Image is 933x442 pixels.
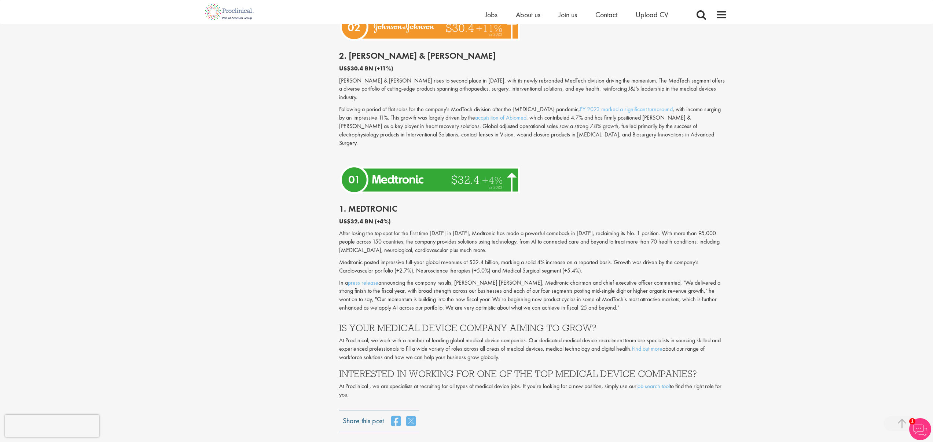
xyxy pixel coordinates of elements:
a: job search tool [636,382,670,390]
p: [PERSON_NAME] & [PERSON_NAME] rises to second place in [DATE], with its newly rebranded MedTech d... [339,77,727,102]
a: Upload CV [636,10,668,19]
h3: IS YOUR MEDICAL DEVICE COMPANY AIMING TO GROW? [339,323,727,333]
b: US$30.4 BN (+11%) [339,65,393,72]
a: share on facebook [391,416,401,427]
a: Jobs [485,10,497,19]
h3: INTERESTED IN WORKING FOR ONE OF THE TOP MEDICAL DEVICE COMPANIES? [339,369,727,379]
h2: 1. Medtronic [339,204,727,213]
p: Medtronic posted impressive full-year global revenues of $32.4 billion, marking a solid 4% increa... [339,258,727,275]
p: After losing the top spot for the first time [DATE] in [DATE], Medtronic has made a powerful come... [339,229,727,255]
label: Share this post [343,416,384,421]
a: Contact [595,10,617,19]
a: Find out more [632,345,662,352]
span: 1 [909,418,915,424]
a: press release [348,279,378,286]
iframe: reCAPTCHA [5,415,99,437]
a: share on twitter [406,416,416,427]
p: At Proclinical , we are specialists at recruiting for all types of medical device jobs. If you’re... [339,382,727,399]
b: US$32.4 BN (+4%) [339,218,391,225]
a: FY 2023 marked a significant turnaround [580,105,673,113]
p: At Proclinical, we work with a number of leading global medical device companies. Our dedicated m... [339,336,727,362]
a: acquisition of Abiomed [475,114,526,121]
p: In a announcing the company results, [PERSON_NAME] [PERSON_NAME], Medtronic chairman and chief ex... [339,279,727,312]
img: Chatbot [909,418,931,440]
p: Following a period of flat sales for the company's MedTech division after the [MEDICAL_DATA] pand... [339,105,727,147]
a: Join us [559,10,577,19]
a: About us [516,10,540,19]
h2: 2. [PERSON_NAME] & [PERSON_NAME] [339,51,727,61]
